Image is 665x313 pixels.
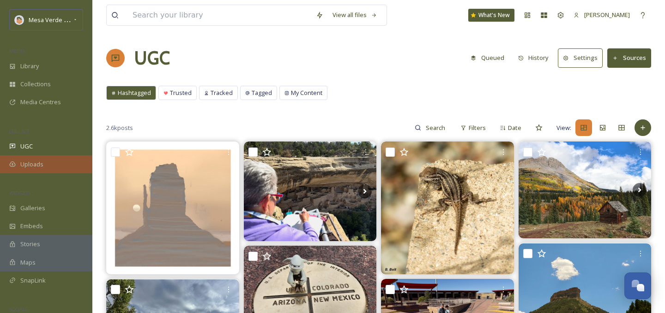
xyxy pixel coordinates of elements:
span: SnapLink [20,276,46,285]
a: UGC [134,44,170,72]
a: What's New [468,9,514,22]
span: [PERSON_NAME] [584,11,630,19]
span: Filters [469,124,486,132]
span: Galleries [20,204,45,213]
input: Search [421,118,451,137]
span: Tagged [252,89,272,97]
span: Hashtagged [118,89,151,97]
span: Library [20,62,39,71]
span: Mesa Verde Country [29,15,85,24]
img: #monumentvalley #navajo #desert #arizona #utah #newmexico #fourcorners #haze #dust #sunset #sunri... [106,142,239,274]
span: Uploads [20,160,43,169]
a: View all files [328,6,382,24]
input: Search your library [128,5,311,25]
span: Media Centres [20,98,61,106]
img: A common sagebrush lizard at the Step House pueblo in Mesa Verde National Park, Colorado. [381,142,514,274]
img: MVC%20SnapSea%20logo%20%281%29.png [15,15,24,24]
button: Open Chat [624,272,651,299]
span: Stories [20,240,40,248]
a: Settings [558,48,607,67]
span: 2.6k posts [106,124,133,132]
span: WIDGETS [9,189,30,196]
span: MEDIA [9,47,25,54]
span: Collections [20,80,51,89]
span: Trusted [170,89,192,97]
img: Doreen, Francine, and I took a quick vacation to Southwest Colorado, specifically, The Great Sand... [519,142,652,238]
a: [PERSON_NAME] [569,6,635,24]
span: SOCIALS [9,306,28,313]
a: Queued [466,49,514,67]
span: UGC [20,142,33,151]
span: My Content [291,89,322,97]
span: Date [508,124,521,132]
span: COLLECT [9,128,29,135]
span: Embeds [20,222,43,230]
button: Sources [607,48,651,67]
span: Tracked [211,89,233,97]
a: History [514,49,558,67]
button: Settings [558,48,603,67]
span: Maps [20,258,36,267]
span: View: [556,124,571,132]
button: Queued [466,49,509,67]
button: History [514,49,554,67]
img: Sketching at Cliff Palace Village in Mesa Verde National Park. What a spectacular place this is! ... [244,142,377,241]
